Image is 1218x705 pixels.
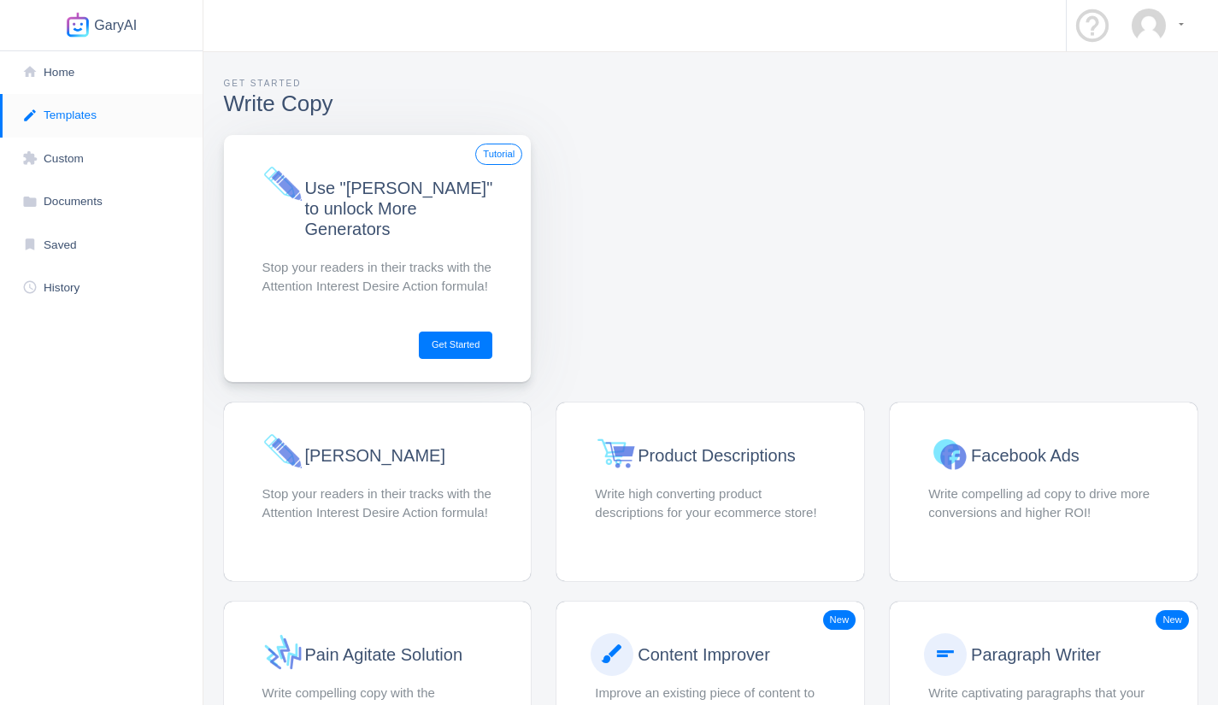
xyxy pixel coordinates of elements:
[1132,9,1166,43] img: User Avatar
[1156,610,1189,630] span: New
[21,64,38,79] i: home
[971,445,1159,466] h5: Facebook Ads
[94,18,137,32] span: GaryAI
[595,485,826,523] p: Write high converting product descriptions for your ecommerce store!
[304,445,492,466] h5: [PERSON_NAME]
[262,485,493,523] p: Stop your readers in their tracks with the Attention Interest Desire Action formula!
[262,258,493,297] p: Stop your readers in their tracks with the Attention Interest Desire Action formula!
[21,279,38,295] i: schedule
[304,644,492,665] h5: Pain Agitate Solution
[21,237,38,252] i: bookmark
[638,445,826,466] h5: Product Descriptions
[44,238,77,251] span: Saved
[65,12,91,38] img: Shards Dashboard
[823,610,856,630] span: New
[44,109,97,121] span: Templates
[971,644,1159,665] h5: Paragraph Writer
[224,79,302,88] span: Get Started
[928,485,1159,523] p: Write compelling ad copy to drive more conversions and higher ROI!
[638,644,826,665] h5: Content Improver
[44,152,84,165] span: Custom
[21,150,38,166] i: extension
[304,178,492,239] h5: Use "[PERSON_NAME]" to unlock More Generators
[21,108,38,123] i: edit
[419,332,492,359] a: Get Started
[475,144,522,165] span: Tutorial
[44,66,74,79] span: Home
[21,194,38,209] i: folder
[224,92,549,115] h3: Write Copy
[44,281,79,294] span: History
[44,195,103,208] span: Documents
[924,633,967,676] i: short_text
[591,633,633,676] i: brush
